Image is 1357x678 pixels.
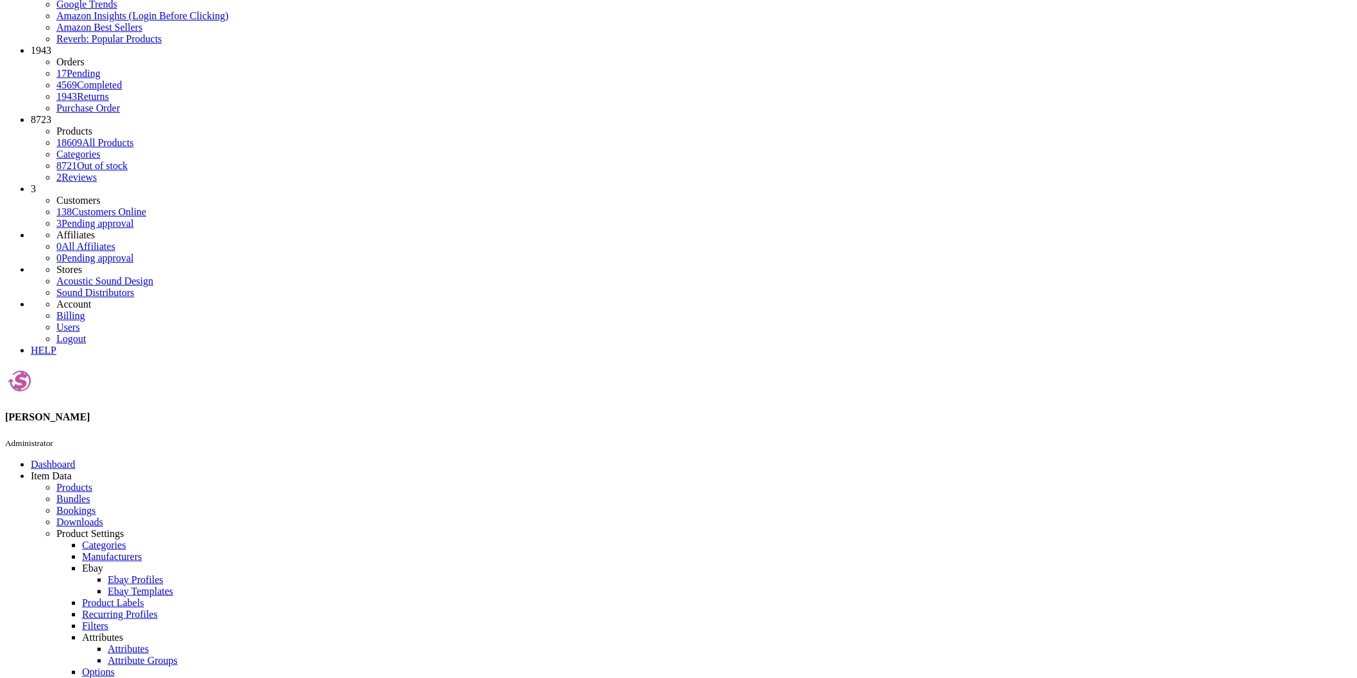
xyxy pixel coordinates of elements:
[56,149,100,160] a: Categories
[5,438,53,448] small: Administrator
[31,470,72,481] span: Item Data
[56,172,62,183] span: 2
[56,126,1352,137] li: Products
[108,655,178,666] a: Attribute Groups
[56,252,133,263] a: 0Pending approval
[56,160,128,171] a: 8721Out of stock
[56,229,1352,241] li: Affiliates
[82,666,115,677] a: Options
[82,609,158,620] a: Recurring Profiles
[56,505,96,516] a: Bookings
[56,493,90,504] a: Bundles
[56,91,77,102] span: 1943
[82,620,108,631] a: Filters
[56,218,133,229] a: 3Pending approval
[56,195,1352,206] li: Customers
[31,45,51,56] span: 1943
[56,322,80,333] a: Users
[56,218,62,229] span: 3
[56,79,122,90] a: 4569Completed
[56,206,72,217] span: 138
[56,482,92,493] a: Products
[5,367,34,395] img: jehara
[31,183,36,194] span: 3
[108,586,173,597] a: Ebay Templates
[56,22,1352,33] a: Amazon Best Sellers
[56,160,77,171] span: 8721
[56,241,62,252] span: 0
[82,563,103,574] a: Ebay
[56,252,62,263] span: 0
[56,241,115,252] a: 0All Affiliates
[108,643,149,654] a: Attributes
[56,68,67,79] span: 17
[56,517,103,527] a: Downloads
[56,10,1352,22] a: Amazon Insights (Login Before Clicking)
[56,276,153,286] a: Acoustic Sound Design
[31,459,75,470] a: Dashboard
[56,56,1352,68] li: Orders
[82,540,126,550] a: Categories
[56,103,120,113] a: Purchase Order
[56,91,109,102] a: 1943Returns
[56,172,97,183] a: 2Reviews
[56,299,1352,310] li: Account
[56,310,85,321] a: Billing
[56,137,133,148] a: 18609All Products
[31,345,56,356] a: HELP
[5,411,1352,423] h4: [PERSON_NAME]
[56,528,124,539] span: Product Settings
[31,114,51,125] span: 8723
[56,333,86,344] a: Logout
[108,574,164,585] a: Ebay Profiles
[56,264,1352,276] li: Stores
[56,206,146,217] a: 138Customers Online
[56,79,77,90] span: 4569
[82,632,123,643] a: Attributes
[56,287,134,298] a: Sound Distributors
[56,68,1352,79] a: 17Pending
[56,137,82,148] span: 18609
[82,551,142,562] a: Manufacturers
[82,597,144,608] a: Product Labels
[56,33,1352,45] a: Reverb: Popular Products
